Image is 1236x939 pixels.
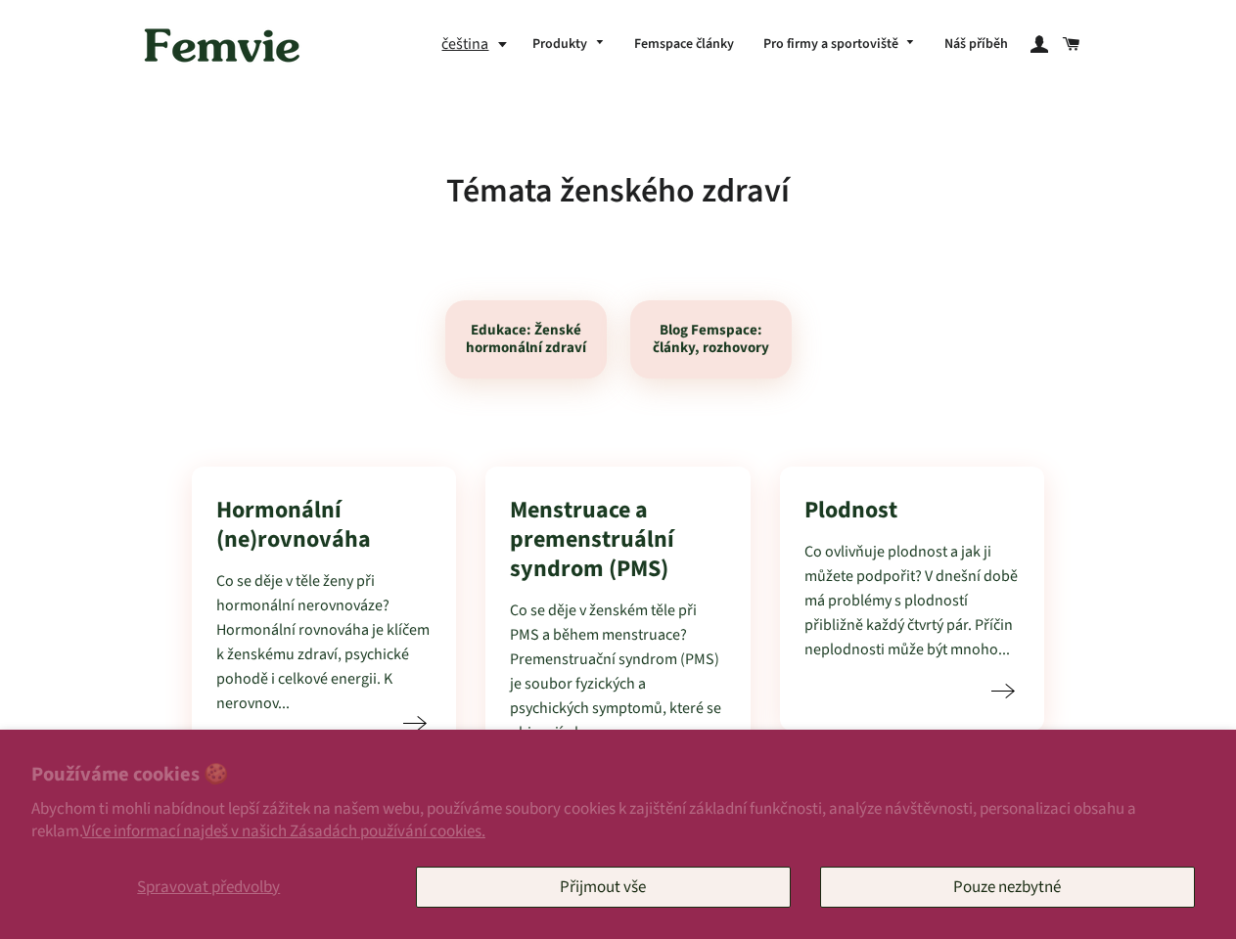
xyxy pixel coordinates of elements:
h1: Témata ženského zdraví [134,168,1103,215]
span: Menstruace a premenstruální syndrom (PMS) [510,496,725,584]
a: Více informací najdeš v našich Zásadách používání cookies. [82,820,485,843]
span: Co se děje v těle ženy při hormonální nerovnováze? Hormonální rovnováha je klíčem k ženskému zdra... [216,570,430,714]
img: arrow-right.svg [403,712,427,736]
span: Hormonální (ne)rovnováha [216,496,432,555]
a: Blog Femspace: články, rozhovory [630,300,792,379]
a: Hormonální (ne)rovnováha Co se děje v těle ženy při hormonální nerovnováze? Hormonální rovnováha ... [192,467,456,765]
a: Femspace články [619,20,749,70]
img: arrow-right.svg [991,680,1015,703]
h2: Používáme cookies 🍪 [31,761,1205,789]
button: Pouze nezbytné [820,867,1195,908]
a: Edukace: Ženské hormonální zdraví [445,300,607,379]
button: čeština [441,31,518,58]
a: Plodnost Co ovlivňuje plodnost a jak ji můžete podpořit? V dnešní době má problémy s plodností př... [780,467,1044,731]
button: Přijmout vše [416,867,791,908]
img: Femvie [134,15,310,75]
a: Náš příběh [930,20,1023,70]
a: Menstruace a premenstruální syndrom (PMS) Co se děje v ženském těle při PMS a během menstruace? P... [485,467,750,794]
a: Pro firmy a sportoviště [749,20,931,70]
span: Co ovlivňuje plodnost a jak ji můžete podpořit? V dnešní době má problémy s plodností přibližně k... [804,541,1018,660]
span: Co se děje v ženském těle při PMS a během menstruace? Premenstruační syndrom (PMS) je soubor fyzi... [510,600,721,743]
span: Plodnost [804,496,1020,525]
span: Spravovat předvolby [137,875,280,899]
p: Abychom ti mohli nabídnout lepší zážitek na našem webu, používáme soubory cookies k zajištění zák... [31,798,1205,841]
a: Produkty [518,20,619,70]
button: Spravovat předvolby [31,867,387,908]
